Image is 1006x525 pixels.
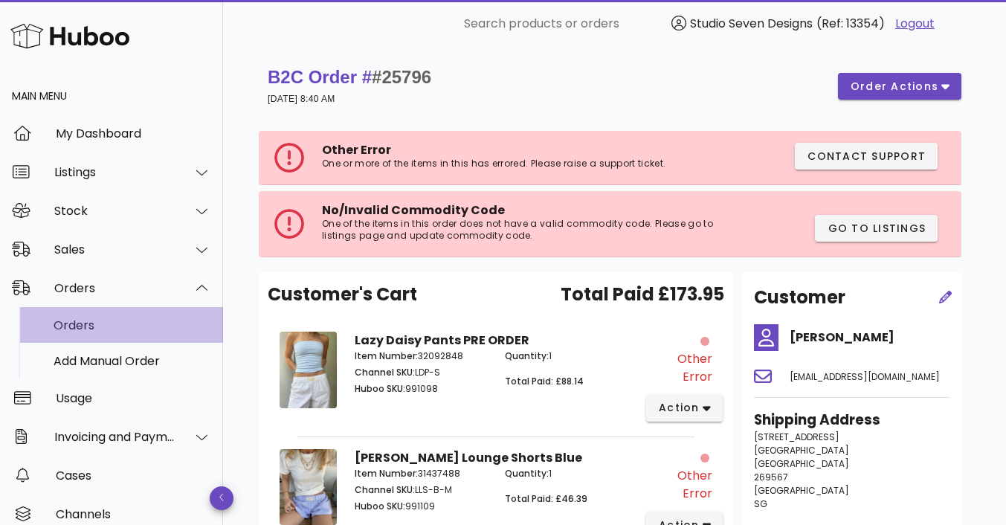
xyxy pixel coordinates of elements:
span: [GEOGRAPHIC_DATA] [754,444,849,457]
div: Cases [56,468,211,483]
div: Invoicing and Payments [54,430,175,444]
div: Channels [56,507,211,521]
div: Sales [54,242,175,257]
p: 31437488 [355,467,487,480]
div: Orders [54,318,211,332]
span: (Ref: 13354) [816,15,885,32]
p: 32092848 [355,350,487,363]
span: [EMAIL_ADDRESS][DOMAIN_NAME] [790,370,940,383]
p: 991109 [355,500,487,513]
p: 1 [505,467,637,480]
span: Total Paid £173.95 [561,281,724,308]
span: Quantity: [505,350,549,362]
div: Usage [56,391,211,405]
div: Other Error [646,467,712,503]
button: order actions [838,73,961,100]
div: Orders [54,281,175,295]
span: Go to Listings [827,221,926,236]
span: [STREET_ADDRESS] [754,431,839,443]
span: order actions [850,79,939,94]
h2: Customer [754,284,845,311]
p: LDP-S [355,366,487,379]
span: Contact Support [807,149,926,164]
span: Total Paid: £88.14 [505,375,584,387]
p: 1 [505,350,637,363]
span: No/Invalid Commodity Code [322,202,505,219]
img: Product Image [280,332,337,408]
div: Add Manual Order [54,354,211,368]
span: #25796 [372,67,431,87]
p: One of the items in this order does not have a valid commodity code. Please go to listings page a... [322,218,742,242]
span: Item Number: [355,350,418,362]
button: Go to Listings [815,215,938,242]
div: My Dashboard [56,126,211,141]
img: Huboo Logo [10,20,129,52]
button: Contact Support [795,143,938,170]
span: Total Paid: £46.39 [505,492,587,505]
span: SG [754,497,767,510]
span: [GEOGRAPHIC_DATA] [754,484,849,497]
button: action [646,395,723,422]
h3: Shipping Address [754,410,949,431]
span: Huboo SKU: [355,500,405,512]
span: [GEOGRAPHIC_DATA] [754,457,849,470]
span: Other Error [322,141,391,158]
strong: [PERSON_NAME] Lounge Shorts Blue [355,449,582,466]
p: 991098 [355,382,487,396]
span: action [658,400,700,416]
span: Quantity: [505,467,549,480]
span: Studio Seven Designs [690,15,813,32]
p: LLS-B-M [355,483,487,497]
span: Channel SKU: [355,366,415,379]
div: Listings [54,165,175,179]
span: Huboo SKU: [355,382,405,395]
strong: B2C Order # [268,67,431,87]
small: [DATE] 8:40 AM [268,94,335,104]
a: Logout [895,15,935,33]
span: 269567 [754,471,788,483]
span: Customer's Cart [268,281,417,308]
span: Item Number: [355,467,418,480]
h4: [PERSON_NAME] [790,329,949,347]
p: One or more of the items in this has errored. Please raise a support ticket. [322,158,694,170]
div: Stock [54,204,175,218]
span: Channel SKU: [355,483,415,496]
div: Other Error [646,350,712,386]
strong: Lazy Daisy Pants PRE ORDER [355,332,529,349]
